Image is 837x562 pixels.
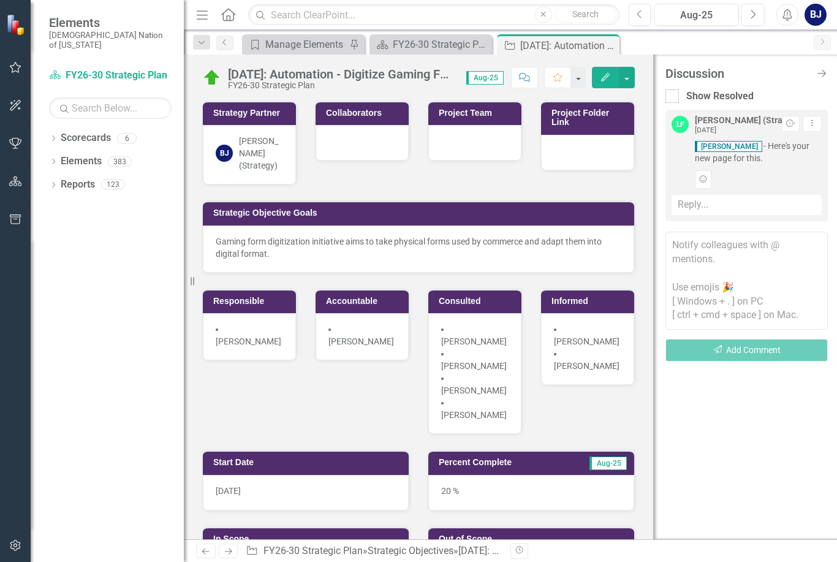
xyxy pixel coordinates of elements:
div: [DATE]: Automation - Digitize Gaming Forms [458,545,650,556]
a: Reports [61,178,95,192]
span: [PERSON_NAME] [441,410,507,420]
div: Gaming form digitization initiative aims to take physical forms used by commerce and adapt them i... [216,235,621,260]
img: ClearPoint Strategy [6,14,28,36]
div: 20 % [428,475,634,511]
div: FY26-30 Strategic Plan [228,81,454,90]
button: Aug-25 [654,4,738,26]
div: Discussion [665,67,809,80]
h3: Collaborators [326,108,403,118]
button: BJ [805,4,827,26]
span: Elements [49,15,172,30]
div: [DATE]: Automation - Digitize Gaming Forms [520,38,616,53]
div: 123 [101,180,125,190]
a: FY26-30 Strategic Plan [373,37,489,52]
h3: Accountable [326,297,403,306]
div: Reply... [672,195,822,215]
input: Search ClearPoint... [248,4,619,26]
div: Manage Elements [265,37,346,52]
div: [PERSON_NAME] (Strategy) [239,135,283,172]
button: Search [555,6,616,23]
div: Show Resolved [686,89,754,104]
img: On Target [202,68,222,88]
div: 383 [108,156,132,167]
span: [PERSON_NAME] [328,336,394,346]
h3: Consulted [439,297,515,306]
div: Aug-25 [659,8,734,23]
h3: Project Folder Link [551,108,628,127]
h3: Strategic Objective Goals [213,208,628,218]
span: [PERSON_NAME] [695,141,762,152]
span: Aug-25 [589,457,627,470]
span: [PERSON_NAME] [441,361,507,371]
button: Add Comment [665,339,828,362]
span: Search [572,9,599,19]
span: [DATE] [216,486,241,496]
a: Scorecards [61,131,111,145]
div: LF [672,116,689,133]
span: [PERSON_NAME] [216,336,281,346]
div: BJ [216,145,233,162]
a: FY26-30 Strategic Plan [263,545,363,556]
span: [PERSON_NAME] [554,336,619,346]
span: - Here's your new page for this. [695,140,822,164]
div: » » [246,544,501,558]
h3: Percent Complete [439,458,562,467]
h3: Responsible [213,297,290,306]
h3: Informed [551,297,628,306]
h3: Start Date [213,458,403,467]
small: [DEMOGRAPHIC_DATA] Nation of [US_STATE] [49,30,172,50]
small: [DATE] [695,126,716,134]
a: Manage Elements [245,37,346,52]
div: [PERSON_NAME] (Strategy) [695,116,803,125]
h3: Out of Scope [439,534,628,544]
input: Search Below... [49,97,172,119]
span: [PERSON_NAME] [554,361,619,371]
a: Elements [61,154,102,169]
h3: Strategy Partner [213,108,290,118]
a: FY26-30 Strategic Plan [49,69,172,83]
div: 6 [117,133,137,143]
h3: In Scope [213,534,403,544]
h3: Project Team [439,108,515,118]
div: [DATE]: Automation - Digitize Gaming Forms [228,67,454,81]
span: [PERSON_NAME] [441,336,507,346]
span: Aug-25 [466,71,504,85]
div: FY26-30 Strategic Plan [393,37,489,52]
a: Strategic Objectives [368,545,453,556]
span: [PERSON_NAME] [441,385,507,395]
